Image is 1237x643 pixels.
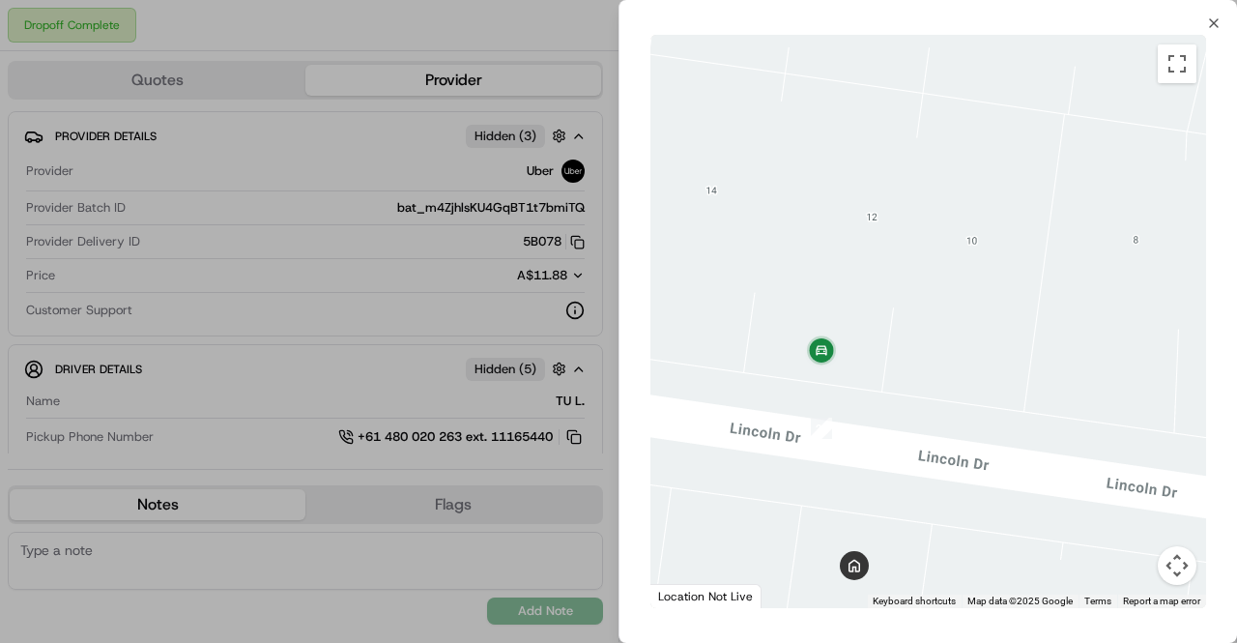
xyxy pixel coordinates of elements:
span: Map data ©2025 Google [967,596,1073,606]
button: Map camera controls [1158,546,1196,585]
button: Keyboard shortcuts [873,595,956,608]
div: Location Not Live [650,584,762,608]
a: Open this area in Google Maps (opens a new window) [655,583,719,608]
button: Toggle fullscreen view [1158,44,1196,83]
img: Google [655,583,719,608]
a: Report a map error [1123,596,1200,606]
div: 23 [811,418,832,439]
a: Terms [1084,596,1111,606]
